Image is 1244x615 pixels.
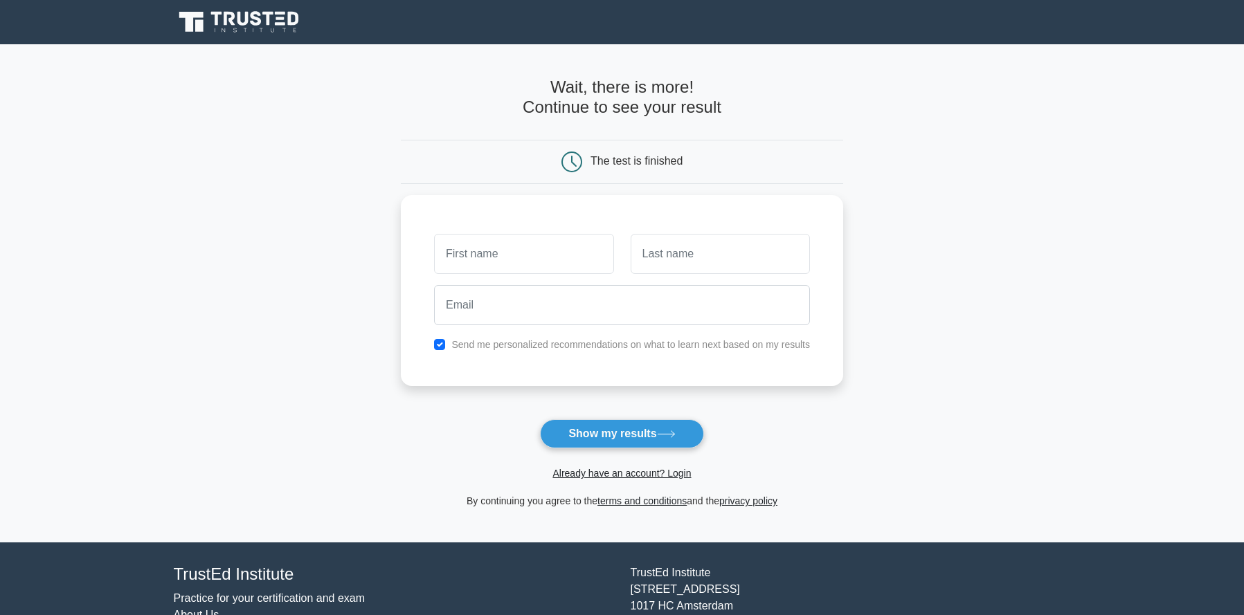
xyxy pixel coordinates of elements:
button: Show my results [540,419,703,448]
input: First name [434,234,613,274]
a: terms and conditions [597,495,687,506]
input: Last name [631,234,810,274]
h4: TrustEd Institute [174,564,614,585]
input: Email [434,285,810,325]
div: By continuing you agree to the and the [393,493,851,509]
h4: Wait, there is more! Continue to see your result [401,77,843,118]
label: Send me personalized recommendations on what to learn next based on my results [451,339,810,350]
a: privacy policy [719,495,777,506]
div: The test is finished [591,155,683,167]
a: Already have an account? Login [552,468,691,479]
a: Practice for your certification and exam [174,592,366,604]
